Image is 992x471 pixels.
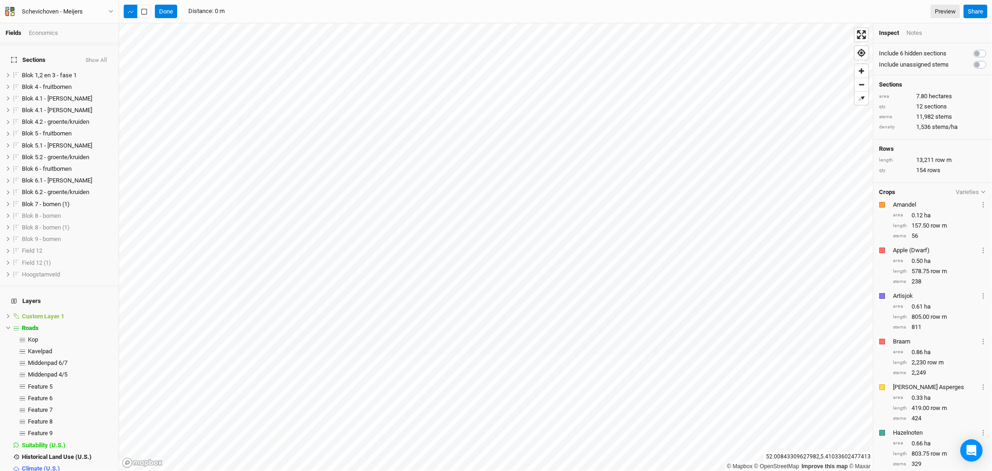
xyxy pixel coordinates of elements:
label: Include unassigned stems [879,61,949,69]
span: Feature 8 [28,418,53,425]
span: ha [924,439,931,448]
div: length [893,314,907,321]
div: Hoogstamveld [22,271,113,278]
div: length [893,359,907,366]
div: 0.33 [893,394,986,402]
span: Blok 8 - bomen [22,212,61,219]
span: Reset bearing to north [852,89,871,108]
div: Blok 7 - bomen (1) [22,201,113,208]
div: length [879,157,912,164]
button: Crop Usage [980,290,986,301]
canvas: Map [119,23,873,471]
span: Middenpad 6/7 [28,359,67,366]
div: length [893,405,907,412]
div: Blok 8 - bomen (1) [22,224,113,231]
div: Custom Layer 1 [22,313,113,320]
button: Share [964,5,987,19]
div: 1,536 [879,123,986,131]
div: 0.86 [893,348,986,357]
div: Blok 4.2 - groente/kruiden [22,118,113,126]
button: Crop Usage [980,199,986,210]
span: Blok 5.2 - groente/kruiden [22,154,89,161]
div: 805.00 [893,313,986,321]
div: stems [879,114,912,121]
div: area [893,212,907,219]
div: Hazelnoten [893,429,979,437]
div: Artisjok [893,292,979,300]
div: Kavelpad [28,348,113,355]
div: Field 12 [22,247,113,255]
span: Feature 6 [28,395,53,402]
span: Sections [11,56,46,64]
div: Blok 4.1 - bessen [22,95,113,102]
a: Mapbox logo [122,458,163,468]
span: Custom Layer 1 [22,313,64,320]
div: Blok 6.2 - groente/kruiden [22,188,113,196]
div: Historical Land Use (U.S.) [22,453,113,461]
div: Inspect [879,29,899,37]
div: Feature 7 [28,406,113,414]
div: stems [893,370,907,377]
div: area [893,440,907,447]
h4: Rows [879,145,986,153]
button: Schevichoven - Meijers [5,7,114,17]
button: Shortcut: 2 [137,5,151,19]
span: Hoogstamveld [22,271,60,278]
span: Blok 5 - fruitbomen [22,130,72,137]
div: Blok 4.1 - bessen [22,107,113,114]
div: 13,211 [879,156,986,164]
span: row m [931,267,947,276]
div: Middenpad 6/7 [28,359,113,367]
div: Economics [29,29,58,37]
div: 12 [879,102,986,111]
h4: Sections [879,81,986,88]
span: Field 12 (1) [22,259,51,266]
div: stems [893,461,907,468]
div: Roads [22,324,113,332]
span: stems/ha [932,123,958,131]
span: row m [931,313,947,321]
div: Blok 5 - fruitbomen [22,130,113,137]
h4: Crops [879,188,895,196]
span: row m [931,404,947,412]
div: density [879,124,912,131]
a: Preview [931,5,960,19]
span: Suitability (U.S.) [22,442,66,449]
div: 419.00 [893,404,986,412]
div: 803.75 [893,450,986,458]
button: Crop Usage [980,427,986,438]
div: Blok 6.1 - bessen [22,177,113,184]
span: Middenpad 4/5 [28,371,67,378]
a: OpenStreetMap [754,463,799,470]
div: Braam [893,337,979,346]
a: Maxar [849,463,871,470]
span: Blok 6.2 - groente/kruiden [22,188,89,195]
span: Blok 1,2 en 3 - fase 1 [22,72,77,79]
div: Schevichoven - Meijers [22,7,83,16]
div: area [893,303,907,310]
div: 811 [893,323,986,331]
span: ha [924,394,931,402]
button: Crop Usage [980,382,986,392]
div: Middenpad 4/5 [28,371,113,378]
div: stems [893,278,907,285]
a: Improve this map [802,463,848,470]
button: Shortcut: 1 [124,5,138,19]
div: 0.61 [893,303,986,311]
button: Enter fullscreen [855,28,868,41]
button: Zoom in [855,64,868,78]
div: Feature 8 [28,418,113,425]
span: Roads [22,324,39,331]
span: hectares [929,92,952,101]
button: Zoom out [855,78,868,91]
div: 0.50 [893,257,986,265]
div: Amandel [893,201,979,209]
span: rows [927,166,940,175]
div: qty [879,167,912,174]
button: Varieties [955,188,986,195]
span: Find my location [855,46,868,60]
span: Blok 6.1 - [PERSON_NAME] [22,177,92,184]
span: ha [924,303,931,311]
